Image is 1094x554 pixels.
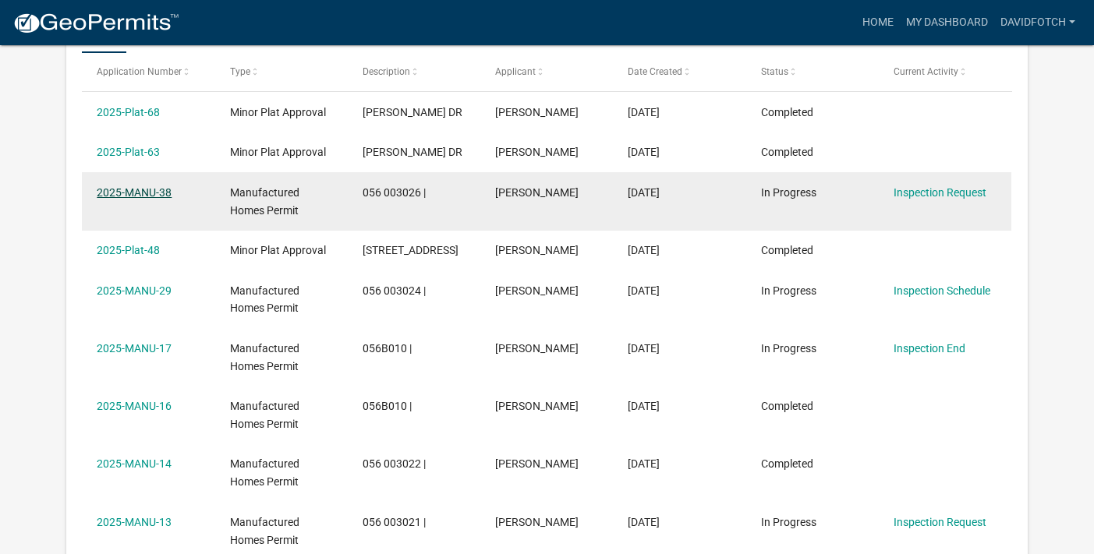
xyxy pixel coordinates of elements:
a: 2025-MANU-13 [97,516,172,528]
a: 2025-MANU-17 [97,342,172,355]
a: 2025-MANU-14 [97,457,172,470]
span: Status [761,66,788,77]
a: Inspection Schedule [894,284,990,297]
span: Manufactured Homes Permit [230,342,299,372]
span: Completed [761,106,813,118]
span: 03/21/2025 [628,457,660,470]
a: 2025-Plat-68 [97,106,160,118]
span: Completed [761,146,813,158]
span: In Progress [761,342,816,355]
a: Inspection Request [894,186,986,199]
span: In Progress [761,284,816,297]
span: David Fotch [495,186,579,199]
span: David Fotch [495,457,579,470]
datatable-header-cell: Description [348,53,480,90]
span: David Fotch [495,146,579,158]
span: Manufactured Homes Permit [230,400,299,430]
a: 2025-MANU-29 [97,284,172,297]
a: Inspection End [894,342,965,355]
datatable-header-cell: Type [214,53,347,90]
span: 056B010 | [363,400,412,412]
span: Minor Plat Approval [230,146,326,158]
span: David Fotch [495,244,579,256]
span: 056B010 | [363,342,412,355]
span: Description [363,66,410,77]
a: Inspection Request [894,516,986,528]
span: Manufactured Homes Permit [230,516,299,546]
span: Minor Plat Approval [230,244,326,256]
span: Applicant [495,66,536,77]
span: 056 003026 | [363,186,426,199]
datatable-header-cell: Status [746,53,879,90]
span: 06/30/2025 [628,186,660,199]
datatable-header-cell: Current Activity [879,53,1011,90]
span: 06/24/2025 [628,244,660,256]
span: Completed [761,244,813,256]
span: 08/08/2025 [628,106,660,118]
a: 2025-Plat-63 [97,146,160,158]
span: 05/01/2025 [628,284,660,297]
a: davidfotch [994,8,1082,37]
span: 056 003024 | [363,284,426,297]
a: 2025-MANU-38 [97,186,172,199]
span: 056 003021 | [363,516,426,528]
span: THOMAS DR [363,146,462,158]
span: Manufactured Homes Permit [230,284,299,315]
span: David Fotch [495,106,579,118]
span: THOMAS DR [363,106,462,118]
span: 04/03/2025 [628,400,660,412]
span: David Fotch [495,342,579,355]
a: My Dashboard [900,8,994,37]
span: 134 LAKESHORE DR [363,244,458,256]
span: David Fotch [495,284,579,297]
span: 04/03/2025 [628,342,660,355]
span: Application Number [97,66,182,77]
span: Manufactured Homes Permit [230,186,299,217]
a: Home [856,8,900,37]
datatable-header-cell: Applicant [480,53,613,90]
datatable-header-cell: Date Created [613,53,745,90]
span: David Fotch [495,400,579,412]
a: 2025-MANU-16 [97,400,172,412]
span: Current Activity [894,66,958,77]
datatable-header-cell: Application Number [82,53,214,90]
a: 2025-Plat-48 [97,244,160,256]
span: Completed [761,400,813,412]
span: 056 003022 | [363,457,426,470]
span: In Progress [761,516,816,528]
span: Completed [761,457,813,470]
span: Minor Plat Approval [230,106,326,118]
span: Manufactured Homes Permit [230,457,299,488]
span: 07/22/2025 [628,146,660,158]
span: Type [230,66,250,77]
span: David Fotch [495,516,579,528]
span: In Progress [761,186,816,199]
span: Date Created [628,66,682,77]
span: 03/21/2025 [628,516,660,528]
